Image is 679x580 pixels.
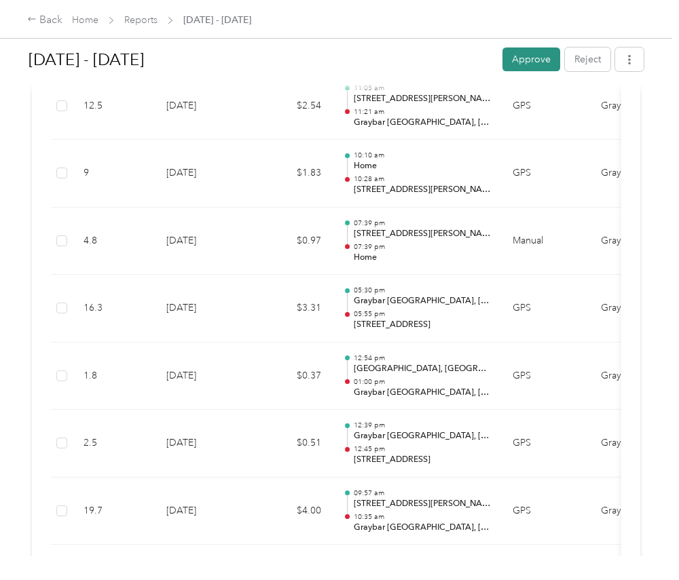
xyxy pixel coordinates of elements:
[354,430,491,442] p: Graybar [GEOGRAPHIC_DATA], [GEOGRAPHIC_DATA]
[354,295,491,307] p: Graybar [GEOGRAPHIC_DATA], [GEOGRAPHIC_DATA]
[72,14,98,26] a: Home
[73,275,155,343] td: 16.3
[502,343,590,410] td: GPS
[27,12,62,28] div: Back
[354,151,491,160] p: 10:10 am
[155,343,251,410] td: [DATE]
[354,218,491,228] p: 07:39 pm
[354,93,491,105] p: [STREET_ADDRESS][PERSON_NAME]
[354,184,491,196] p: [STREET_ADDRESS][PERSON_NAME]
[155,140,251,208] td: [DATE]
[354,160,491,172] p: Home
[502,73,590,140] td: GPS
[251,140,332,208] td: $1.83
[354,107,491,117] p: 11:21 am
[251,275,332,343] td: $3.31
[354,488,491,498] p: 09:57 am
[502,275,590,343] td: GPS
[354,387,491,399] p: Graybar [GEOGRAPHIC_DATA], [GEOGRAPHIC_DATA]
[354,286,491,295] p: 05:30 pm
[502,208,590,275] td: Manual
[73,478,155,545] td: 19.7
[251,208,332,275] td: $0.97
[354,512,491,522] p: 10:35 am
[354,228,491,240] p: [STREET_ADDRESS][PERSON_NAME]
[155,478,251,545] td: [DATE]
[502,140,590,208] td: GPS
[251,343,332,410] td: $0.37
[155,275,251,343] td: [DATE]
[354,353,491,363] p: 12:54 pm
[354,319,491,331] p: [STREET_ADDRESS]
[354,309,491,319] p: 05:55 pm
[502,410,590,478] td: GPS
[565,47,610,71] button: Reject
[502,478,590,545] td: GPS
[73,343,155,410] td: 1.8
[354,522,491,534] p: Graybar [GEOGRAPHIC_DATA], [GEOGRAPHIC_DATA]
[354,421,491,430] p: 12:39 pm
[354,363,491,375] p: [GEOGRAPHIC_DATA], [GEOGRAPHIC_DATA]
[251,410,332,478] td: $0.51
[73,208,155,275] td: 4.8
[354,252,491,264] p: Home
[354,174,491,184] p: 10:28 am
[354,498,491,510] p: [STREET_ADDRESS][PERSON_NAME]
[183,13,251,27] span: [DATE] - [DATE]
[354,117,491,129] p: Graybar [GEOGRAPHIC_DATA], [GEOGRAPHIC_DATA]
[124,14,158,26] a: Reports
[29,43,493,76] h1: Sep 1 - 30, 2025
[603,504,679,580] iframe: Everlance-gr Chat Button Frame
[354,242,491,252] p: 07:39 pm
[354,454,491,466] p: [STREET_ADDRESS]
[155,208,251,275] td: [DATE]
[354,556,491,565] p: 09:28 am
[155,410,251,478] td: [DATE]
[354,377,491,387] p: 01:00 pm
[155,73,251,140] td: [DATE]
[73,140,155,208] td: 9
[73,410,155,478] td: 2.5
[251,73,332,140] td: $2.54
[354,444,491,454] p: 12:45 pm
[502,47,560,71] button: Approve
[251,478,332,545] td: $4.00
[73,73,155,140] td: 12.5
